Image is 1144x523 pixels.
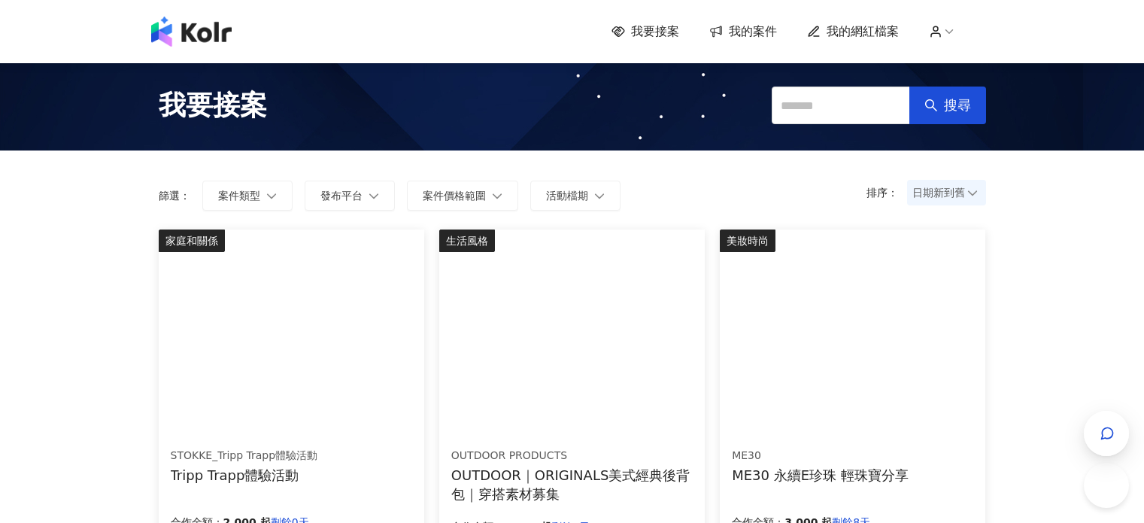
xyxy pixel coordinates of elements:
div: 美妝時尚 [720,230,775,252]
div: OUTDOOR｜ORIGINALS美式經典後背包｜穿搭素材募集 [451,466,693,503]
button: 案件價格範圍 [407,181,518,211]
img: 【OUTDOOR】ORIGINALS美式經典後背包M [439,230,704,429]
p: 排序： [866,187,907,199]
span: 搜尋 [944,97,971,114]
img: ME30 永續E珍珠 系列輕珠寶 [720,230,985,429]
button: 搜尋 [909,87,986,124]
iframe: Help Scout Beacon - Open [1084,463,1129,508]
span: 活動檔期 [546,190,588,202]
button: 案件類型 [202,181,293,211]
a: 我的案件 [709,23,777,40]
span: search [924,99,938,112]
a: 我的網紅檔案 [807,23,899,40]
button: 活動檔期 [530,181,621,211]
span: 案件價格範圍 [423,190,486,202]
span: 案件類型 [218,190,260,202]
div: 生活風格 [439,230,495,252]
img: 坐上tripp trapp、體驗專注繪畫創作 [159,230,423,429]
div: OUTDOOR PRODUCTS [451,449,692,464]
span: 我的網紅檔案 [827,23,899,40]
div: ME30 永續E珍珠 輕珠寶分享 [732,466,909,485]
p: 篩選： [159,190,190,202]
div: ME30 [732,449,909,464]
img: logo [151,17,232,47]
a: 我要接案 [611,23,679,40]
span: 發布平台 [320,190,363,202]
span: 我要接案 [159,87,267,124]
button: 發布平台 [305,181,395,211]
span: 我的案件 [729,23,777,40]
span: 日期新到舊 [912,181,981,204]
div: STOKKE_Tripp Trapp體驗活動 [171,449,318,464]
div: Tripp Trapp體驗活動 [171,466,318,485]
div: 家庭和關係 [159,230,225,252]
span: 我要接案 [631,23,679,40]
